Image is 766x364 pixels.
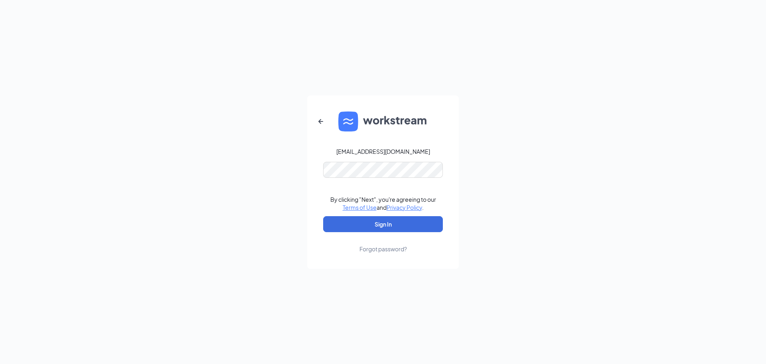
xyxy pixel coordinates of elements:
[336,147,430,155] div: [EMAIL_ADDRESS][DOMAIN_NAME]
[316,117,326,126] svg: ArrowLeftNew
[343,204,377,211] a: Terms of Use
[323,216,443,232] button: Sign In
[359,245,407,253] div: Forgot password?
[387,204,422,211] a: Privacy Policy
[330,195,436,211] div: By clicking "Next", you're agreeing to our and .
[311,112,330,131] button: ArrowLeftNew
[338,111,428,131] img: WS logo and Workstream text
[359,232,407,253] a: Forgot password?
